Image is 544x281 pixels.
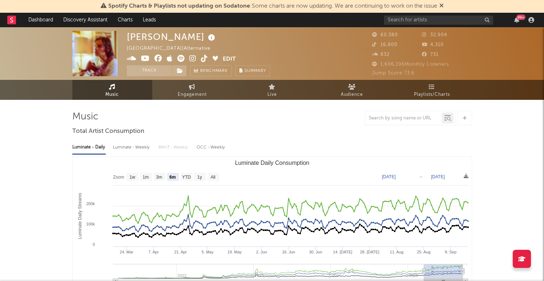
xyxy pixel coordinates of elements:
[235,65,270,76] button: Summary
[333,250,352,254] text: 14. [DATE]
[86,201,95,206] text: 200k
[58,13,113,27] a: Discovery Assistant
[372,42,398,47] span: 16,800
[120,250,133,254] text: 24. Mar
[223,55,236,64] button: Edit
[422,52,439,57] span: 731
[256,250,267,254] text: 2. Jun
[127,44,219,53] div: [GEOGRAPHIC_DATA] | Alternative
[419,174,423,179] text: →
[72,80,152,100] a: Music
[372,71,415,76] span: Jump Score: 73.6
[92,242,94,247] text: 0
[235,160,309,166] text: Luminate Daily Consumption
[113,141,151,154] div: Luminate - Weekly
[178,90,207,99] span: Engagement
[72,127,144,136] span: Total Artist Consumption
[182,175,190,180] text: YTD
[105,90,119,99] span: Music
[152,80,232,100] a: Engagement
[372,62,449,67] span: 1,696,196 Monthly Listeners
[197,175,202,180] text: 1y
[516,15,525,20] div: 99 +
[282,250,295,254] text: 16. Jun
[138,13,161,27] a: Leads
[445,250,456,254] text: 8. Sep
[392,80,472,100] a: Playlists/Charts
[127,65,172,76] button: Track
[72,141,106,154] div: Luminate - Daily
[417,250,430,254] text: 25. Aug
[312,80,392,100] a: Audience
[232,80,312,100] a: Live
[439,3,444,9] span: Dismiss
[309,250,322,254] text: 30. Jun
[414,90,450,99] span: Playlists/Charts
[245,69,266,73] span: Summary
[142,175,149,180] text: 1m
[431,174,445,179] text: [DATE]
[422,42,444,47] span: 4,310
[372,52,390,57] span: 832
[201,250,214,254] text: 5. May
[267,90,277,99] span: Live
[113,175,124,180] text: Zoom
[360,250,379,254] text: 28. [DATE]
[382,174,396,179] text: [DATE]
[341,90,363,99] span: Audience
[390,250,403,254] text: 11. Aug
[514,17,519,23] button: 99+
[197,141,226,154] div: OCC - Weekly
[200,67,228,76] span: Benchmark
[113,13,138,27] a: Charts
[108,3,437,9] span: : Some charts are now updating. We are continuing to work on the issue
[422,33,447,37] span: 32,904
[148,250,159,254] text: 7. Apr
[86,222,95,226] text: 100k
[210,175,215,180] text: All
[156,175,162,180] text: 3m
[129,175,135,180] text: 1w
[127,31,217,43] div: [PERSON_NAME]
[372,33,398,37] span: 60,380
[23,13,58,27] a: Dashboard
[108,3,250,9] span: Spotify Charts & Playlists not updating on Sodatone
[384,16,493,25] input: Search for artists
[227,250,242,254] text: 19. May
[169,175,176,180] text: 6m
[77,193,82,239] text: Luminate Daily Streams
[190,65,232,76] a: Benchmark
[365,115,442,121] input: Search by song name or URL
[174,250,187,254] text: 21. Apr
